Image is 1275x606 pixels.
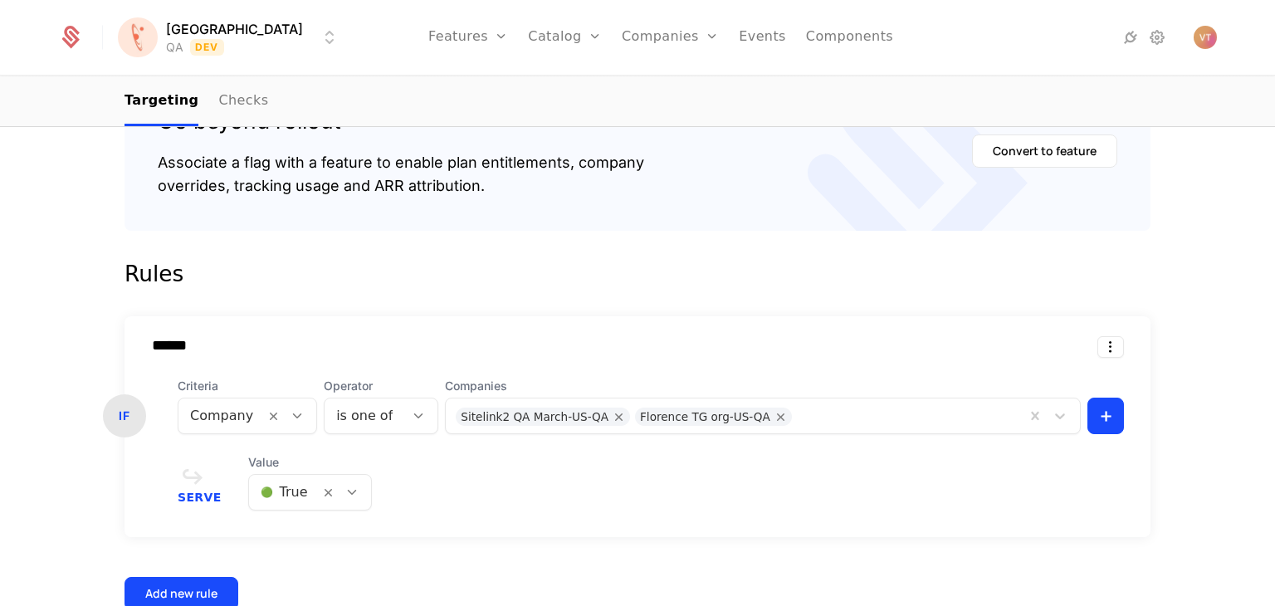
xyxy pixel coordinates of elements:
button: Select environment [123,19,340,56]
div: Sitelink2 QA March-US-QA [461,408,608,426]
span: [GEOGRAPHIC_DATA] [166,19,303,39]
div: Florence TG org-US-QA [640,408,770,426]
img: Vlada Todorovic [1194,26,1217,49]
button: + [1087,398,1124,434]
div: Associate a flag with a feature to enable plan entitlements, company overrides, tracking usage an... [158,151,644,198]
img: Florence [118,17,158,57]
span: Criteria [178,378,317,394]
button: Convert to feature [972,134,1117,168]
span: Dev [190,39,224,56]
a: Targeting [125,77,198,126]
span: Serve [178,491,222,503]
div: QA [166,39,183,56]
div: Add new rule [145,585,217,602]
div: IF [103,394,146,437]
button: Open user button [1194,26,1217,49]
ul: Choose Sub Page [125,77,268,126]
a: Checks [218,77,268,126]
nav: Main [125,77,1150,126]
span: Companies [445,378,1081,394]
span: Operator [324,378,438,394]
button: Select action [1097,336,1124,358]
a: Integrations [1121,27,1141,47]
div: Rules [125,257,1150,291]
span: Value [248,454,372,471]
div: Remove Sitelink2 QA March-US-QA [608,408,630,426]
a: Settings [1147,27,1167,47]
div: Remove Florence TG org-US-QA [770,408,792,426]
